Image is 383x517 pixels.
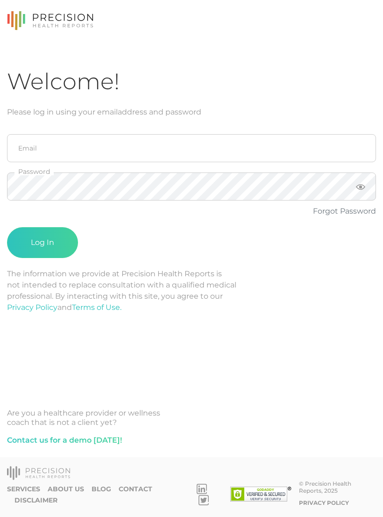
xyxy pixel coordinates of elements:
input: Email [7,134,376,162]
a: Forgot Password [313,207,376,215]
h1: Welcome! [7,68,376,95]
a: Privacy Policy [7,303,57,312]
a: Services [7,485,40,493]
a: Disclaimer [14,496,57,504]
a: Contact [119,485,152,493]
a: Contact us for a demo [DATE]! [7,435,122,446]
div: © Precision Health Reports, 2025 [299,480,376,494]
a: Terms of Use. [72,303,121,312]
p: The information we provide at Precision Health Reports is not intended to replace consultation wi... [7,268,376,313]
div: Are you a healthcare provider or wellness coach that is not a client yet? [7,409,376,427]
button: Log In [7,227,78,258]
img: SSL site seal - click to verify [230,487,291,502]
a: Blog [92,485,111,493]
a: Privacy Policy [299,499,349,506]
div: Please log in using your email address and password [7,107,376,118]
a: About Us [48,485,84,493]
